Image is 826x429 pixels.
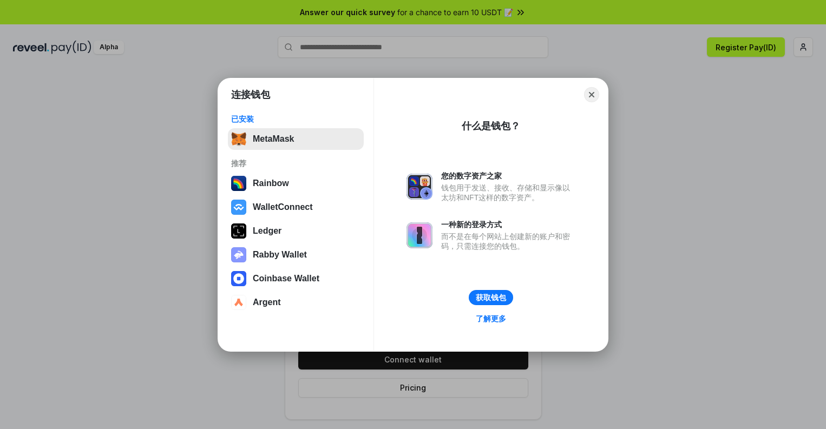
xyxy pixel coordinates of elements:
div: Rabby Wallet [253,250,307,260]
div: Coinbase Wallet [253,274,319,283]
div: Ledger [253,226,281,236]
h1: 连接钱包 [231,88,270,101]
a: 了解更多 [469,312,513,326]
img: svg+xml,%3Csvg%20xmlns%3D%22http%3A%2F%2Fwww.w3.org%2F2000%2Fsvg%22%20fill%3D%22none%22%20viewBox... [407,174,432,200]
div: 钱包用于发送、接收、存储和显示像以太坊和NFT这样的数字资产。 [441,183,575,202]
div: 已安装 [231,114,360,124]
img: svg+xml,%3Csvg%20xmlns%3D%22http%3A%2F%2Fwww.w3.org%2F2000%2Fsvg%22%20fill%3D%22none%22%20viewBox... [407,222,432,248]
button: Coinbase Wallet [228,268,364,289]
img: svg+xml,%3Csvg%20fill%3D%22none%22%20height%3D%2233%22%20viewBox%3D%220%200%2035%2033%22%20width%... [231,131,246,147]
button: Close [584,87,599,102]
div: 一种新的登录方式 [441,220,575,229]
button: Ledger [228,220,364,242]
button: MetaMask [228,128,364,150]
div: 推荐 [231,159,360,168]
img: svg+xml,%3Csvg%20xmlns%3D%22http%3A%2F%2Fwww.w3.org%2F2000%2Fsvg%22%20width%3D%2228%22%20height%3... [231,223,246,239]
button: Rainbow [228,173,364,194]
img: svg+xml,%3Csvg%20width%3D%22120%22%20height%3D%22120%22%20viewBox%3D%220%200%20120%20120%22%20fil... [231,176,246,191]
div: 而不是在每个网站上创建新的账户和密码，只需连接您的钱包。 [441,232,575,251]
div: WalletConnect [253,202,313,212]
div: 了解更多 [476,314,506,324]
img: svg+xml,%3Csvg%20width%3D%2228%22%20height%3D%2228%22%20viewBox%3D%220%200%2028%2028%22%20fill%3D... [231,200,246,215]
img: svg+xml,%3Csvg%20width%3D%2228%22%20height%3D%2228%22%20viewBox%3D%220%200%2028%2028%22%20fill%3D... [231,271,246,286]
button: 获取钱包 [469,290,513,305]
div: MetaMask [253,134,294,144]
button: Argent [228,292,364,313]
div: 什么是钱包？ [462,120,520,133]
div: Argent [253,298,281,307]
div: 获取钱包 [476,293,506,302]
button: Rabby Wallet [228,244,364,266]
img: svg+xml,%3Csvg%20width%3D%2228%22%20height%3D%2228%22%20viewBox%3D%220%200%2028%2028%22%20fill%3D... [231,295,246,310]
button: WalletConnect [228,196,364,218]
div: Rainbow [253,179,289,188]
img: svg+xml,%3Csvg%20xmlns%3D%22http%3A%2F%2Fwww.w3.org%2F2000%2Fsvg%22%20fill%3D%22none%22%20viewBox... [231,247,246,262]
div: 您的数字资产之家 [441,171,575,181]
